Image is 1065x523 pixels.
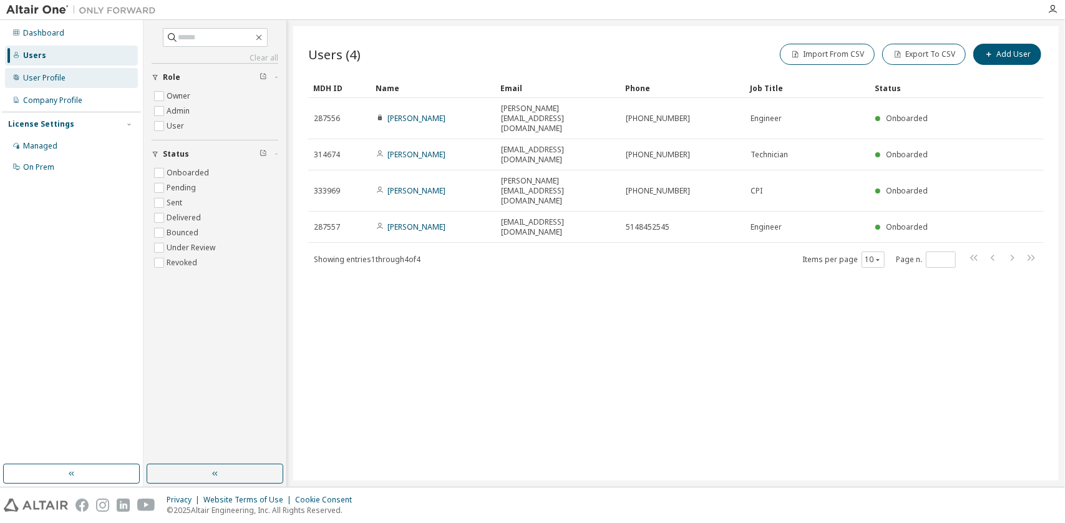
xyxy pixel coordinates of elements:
button: Add User [973,44,1041,65]
span: 333969 [314,186,340,196]
div: Email [500,78,615,98]
span: Onboarded [886,222,928,232]
span: Clear filter [260,149,267,159]
span: [PHONE_NUMBER] [626,150,690,160]
span: [PHONE_NUMBER] [626,186,690,196]
img: Altair One [6,4,162,16]
span: CPI [751,186,762,196]
span: Showing entries 1 through 4 of 4 [314,254,421,265]
label: Sent [167,195,185,210]
span: [PHONE_NUMBER] [626,114,690,124]
span: 5148452545 [626,222,669,232]
button: Export To CSV [882,44,966,65]
div: User Profile [23,73,66,83]
label: Pending [167,180,198,195]
label: Revoked [167,255,200,270]
img: altair_logo.svg [4,499,68,512]
span: Onboarded [886,113,928,124]
button: Role [152,64,278,91]
span: Clear filter [260,72,267,82]
p: © 2025 Altair Engineering, Inc. All Rights Reserved. [167,505,359,516]
label: Admin [167,104,192,119]
a: [PERSON_NAME] [387,113,445,124]
span: Onboarded [886,185,928,196]
label: Onboarded [167,165,212,180]
button: 10 [865,255,882,265]
span: Engineer [751,114,782,124]
button: Status [152,140,278,168]
span: Status [163,149,189,159]
span: 314674 [314,150,340,160]
div: Job Title [750,78,865,98]
div: Status [875,78,979,98]
img: linkedin.svg [117,499,130,512]
label: Delivered [167,210,203,225]
div: Name [376,78,490,98]
span: Engineer [751,222,782,232]
img: facebook.svg [75,499,89,512]
span: 287557 [314,222,340,232]
div: Website Terms of Use [203,495,295,505]
span: Items per page [802,252,885,268]
button: Import From CSV [780,44,875,65]
div: License Settings [8,119,74,129]
label: Under Review [167,240,218,255]
div: MDH ID [313,78,366,98]
div: Managed [23,141,57,151]
img: youtube.svg [137,499,155,512]
img: instagram.svg [96,499,109,512]
span: 287556 [314,114,340,124]
div: Cookie Consent [295,495,359,505]
div: Company Profile [23,95,82,105]
a: Clear all [152,53,278,63]
span: [EMAIL_ADDRESS][DOMAIN_NAME] [501,145,615,165]
div: Privacy [167,495,203,505]
a: [PERSON_NAME] [387,185,445,196]
span: [PERSON_NAME][EMAIL_ADDRESS][DOMAIN_NAME] [501,104,615,134]
span: Role [163,72,180,82]
label: Owner [167,89,193,104]
a: [PERSON_NAME] [387,149,445,160]
span: Users (4) [308,46,361,63]
label: Bounced [167,225,201,240]
div: Phone [625,78,740,98]
div: Users [23,51,46,61]
a: [PERSON_NAME] [387,222,445,232]
div: On Prem [23,162,54,172]
label: User [167,119,187,134]
span: Technician [751,150,788,160]
span: [PERSON_NAME][EMAIL_ADDRESS][DOMAIN_NAME] [501,176,615,206]
span: Onboarded [886,149,928,160]
div: Dashboard [23,28,64,38]
span: Page n. [896,252,956,268]
span: [EMAIL_ADDRESS][DOMAIN_NAME] [501,217,615,237]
